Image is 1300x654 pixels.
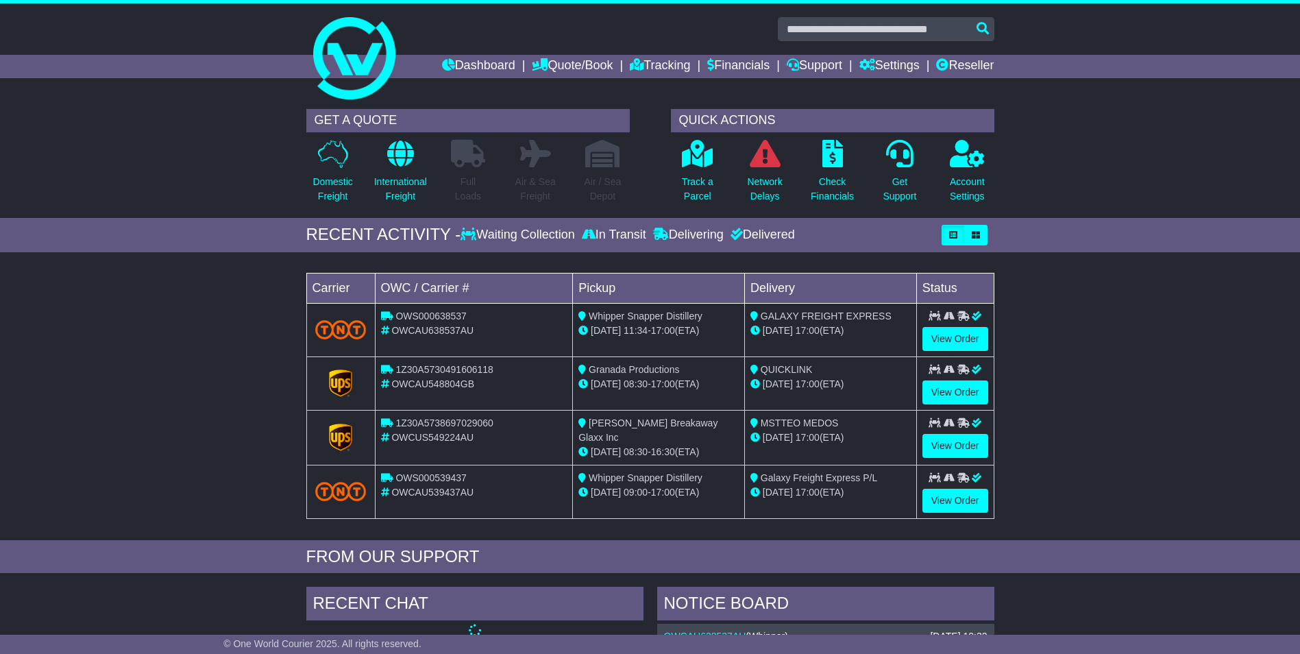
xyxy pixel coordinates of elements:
[578,485,739,500] div: - (ETA)
[624,325,648,336] span: 11:34
[306,547,994,567] div: FROM OUR SUPPORT
[750,324,911,338] div: (ETA)
[373,139,428,211] a: InternationalFreight
[811,175,854,204] p: Check Financials
[664,631,746,642] a: OWCAU638537AU
[749,631,785,642] span: Whipper
[591,487,621,498] span: [DATE]
[651,325,675,336] span: 17:00
[744,273,916,303] td: Delivery
[916,273,994,303] td: Status
[391,432,474,443] span: OWCUS549224AU
[329,424,352,451] img: GetCarrierServiceLogo
[591,446,621,457] span: [DATE]
[922,489,988,513] a: View Order
[681,139,714,211] a: Track aParcel
[750,377,911,391] div: (ETA)
[761,364,812,375] span: QUICKLINK
[810,139,855,211] a: CheckFinancials
[312,175,352,204] p: Domestic Freight
[589,472,702,483] span: Whipper Snapper Distillery
[315,482,367,500] img: TNT_Domestic.png
[585,175,622,204] p: Air / Sea Depot
[578,324,739,338] div: - (ETA)
[761,472,877,483] span: Galaxy Freight Express P/L
[859,55,920,78] a: Settings
[651,378,675,389] span: 17:00
[883,175,916,204] p: Get Support
[395,311,467,322] span: OWS000638537
[763,432,793,443] span: [DATE]
[796,325,820,336] span: 17:00
[750,485,911,500] div: (ETA)
[451,175,485,204] p: Full Loads
[578,445,739,459] div: - (ETA)
[578,417,718,443] span: [PERSON_NAME] Breakaway Glaxx Inc
[763,378,793,389] span: [DATE]
[461,228,578,243] div: Waiting Collection
[312,139,353,211] a: DomesticFreight
[573,273,745,303] td: Pickup
[395,417,493,428] span: 1Z30A5738697029060
[922,327,988,351] a: View Order
[747,175,782,204] p: Network Delays
[671,109,994,132] div: QUICK ACTIONS
[922,380,988,404] a: View Order
[796,378,820,389] span: 17:00
[391,487,474,498] span: OWCAU539437AU
[391,325,474,336] span: OWCAU638537AU
[624,446,648,457] span: 08:30
[578,228,650,243] div: In Transit
[651,487,675,498] span: 17:00
[796,432,820,443] span: 17:00
[761,311,892,322] span: GALAXY FREIGHT EXPRESS
[630,55,690,78] a: Tracking
[936,55,994,78] a: Reseller
[329,370,352,397] img: GetCarrierServiceLogo
[651,446,675,457] span: 16:30
[682,175,713,204] p: Track a Parcel
[591,325,621,336] span: [DATE]
[306,273,375,303] td: Carrier
[591,378,621,389] span: [DATE]
[395,364,493,375] span: 1Z30A5730491606118
[763,325,793,336] span: [DATE]
[787,55,842,78] a: Support
[578,377,739,391] div: - (ETA)
[796,487,820,498] span: 17:00
[391,378,474,389] span: OWCAU548804GB
[761,417,839,428] span: MSTTEO MEDOS
[624,378,648,389] span: 08:30
[707,55,770,78] a: Financials
[657,587,994,624] div: NOTICE BOARD
[746,139,783,211] a: NetworkDelays
[922,434,988,458] a: View Order
[664,631,988,642] div: ( )
[515,175,556,204] p: Air & Sea Freight
[223,638,421,649] span: © One World Courier 2025. All rights reserved.
[589,311,702,322] span: Whipper Snapper Distillery
[306,587,643,624] div: RECENT CHAT
[375,273,573,303] td: OWC / Carrier #
[727,228,795,243] div: Delivered
[306,109,630,132] div: GET A QUOTE
[315,320,367,339] img: TNT_Domestic.png
[950,175,985,204] p: Account Settings
[374,175,427,204] p: International Freight
[395,472,467,483] span: OWS000539437
[650,228,727,243] div: Delivering
[306,225,461,245] div: RECENT ACTIVITY -
[442,55,515,78] a: Dashboard
[532,55,613,78] a: Quote/Book
[949,139,985,211] a: AccountSettings
[763,487,793,498] span: [DATE]
[750,431,911,445] div: (ETA)
[882,139,917,211] a: GetSupport
[930,631,987,642] div: [DATE] 10:32
[624,487,648,498] span: 09:00
[589,364,679,375] span: Granada Productions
